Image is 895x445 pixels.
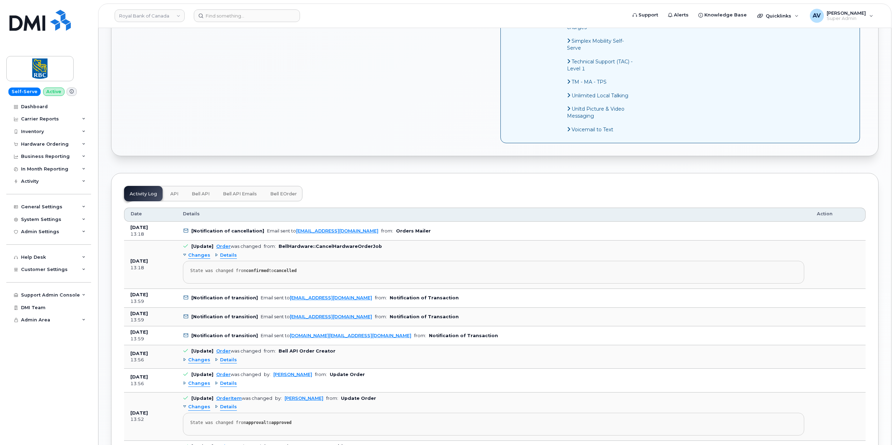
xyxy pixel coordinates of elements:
[183,211,200,217] span: Details
[827,10,866,16] span: [PERSON_NAME]
[285,396,323,401] a: [PERSON_NAME]
[390,295,459,300] b: Notification of Transaction
[296,228,378,234] a: [EMAIL_ADDRESS][DOMAIN_NAME]
[191,314,258,319] b: [Notification of transition]
[390,314,459,319] b: Notification of Transaction
[191,348,213,354] b: [Update]
[194,9,300,22] input: Find something...
[220,380,237,387] span: Details
[273,372,312,377] a: [PERSON_NAME]
[216,348,261,354] div: was changed
[341,396,376,401] b: Update Order
[130,231,170,237] div: 13:18
[279,348,335,354] b: Bell API Order Creator
[216,244,231,249] a: Order
[130,374,148,380] b: [DATE]
[216,348,231,354] a: Order
[330,372,365,377] b: Update Order
[381,228,393,234] span: from:
[216,372,261,377] div: was changed
[290,333,411,338] a: [DOMAIN_NAME][EMAIL_ADDRESS][DOMAIN_NAME]
[315,372,327,377] span: from:
[275,396,282,401] span: by:
[130,258,148,264] b: [DATE]
[572,92,628,99] span: Unlimited Local Talking
[130,329,148,335] b: [DATE]
[264,244,276,249] span: from:
[414,333,426,338] span: from:
[270,191,297,197] span: Bell eOrder
[188,404,210,410] span: Changes
[115,9,185,22] a: Royal Bank of Canada
[811,208,866,222] th: Action
[267,228,378,234] div: Email sent to
[130,225,148,230] b: [DATE]
[572,79,607,85] span: TM - MA - TPS
[567,58,633,72] span: Technical Support (TAC) - Level 1
[567,38,624,51] span: Simplex Mobility Self-Serve
[261,314,372,319] div: Email sent to
[130,336,170,342] div: 13:59
[261,295,372,300] div: Email sent to
[191,295,258,300] b: [Notification of transition]
[246,420,266,425] strong: approval
[274,268,296,273] strong: cancelled
[216,372,231,377] a: Order
[130,298,170,305] div: 13:59
[190,268,797,273] div: State was changed from to
[290,295,372,300] a: [EMAIL_ADDRESS][DOMAIN_NAME]
[131,211,142,217] span: Date
[694,8,752,22] a: Knowledge Base
[326,396,338,401] span: from:
[805,9,878,23] div: Artem Volkov
[567,106,624,119] span: Unltd Picture & Video Messaging
[429,333,498,338] b: Notification of Transaction
[170,191,178,197] span: API
[279,244,382,249] b: BellHardware::CancelHardwareOrderJob
[130,416,170,423] div: 13:52
[674,12,689,19] span: Alerts
[752,9,804,23] div: Quicklinks
[220,404,237,410] span: Details
[704,12,747,19] span: Knowledge Base
[216,396,272,401] div: was changed
[130,265,170,271] div: 13:18
[663,8,694,22] a: Alerts
[375,295,387,300] span: from:
[130,351,148,356] b: [DATE]
[216,244,261,249] div: was changed
[130,357,170,363] div: 13:56
[396,228,431,234] b: Orders Mailer
[191,244,213,249] b: [Update]
[191,333,258,338] b: [Notification of transition]
[271,420,292,425] strong: approved
[188,380,210,387] span: Changes
[188,357,210,363] span: Changes
[375,314,387,319] span: from:
[130,410,148,416] b: [DATE]
[628,8,663,22] a: Support
[223,191,257,197] span: Bell API Emails
[191,228,264,234] b: [Notification of cancellation]
[130,381,170,387] div: 13:56
[766,13,791,19] span: Quicklinks
[264,372,271,377] span: by:
[216,396,242,401] a: OrderItem
[130,311,148,316] b: [DATE]
[246,268,269,273] strong: confirmed
[130,317,170,323] div: 13:59
[813,12,821,20] span: AV
[188,252,210,259] span: Changes
[190,420,797,425] div: State was changed from to
[261,333,411,338] div: Email sent to
[638,12,658,19] span: Support
[220,357,237,363] span: Details
[191,396,213,401] b: [Update]
[572,126,613,133] span: Voicemail to Text
[192,191,210,197] span: Bell API
[827,16,866,21] span: Super Admin
[290,314,372,319] a: [EMAIL_ADDRESS][DOMAIN_NAME]
[130,292,148,297] b: [DATE]
[264,348,276,354] span: from:
[191,372,213,377] b: [Update]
